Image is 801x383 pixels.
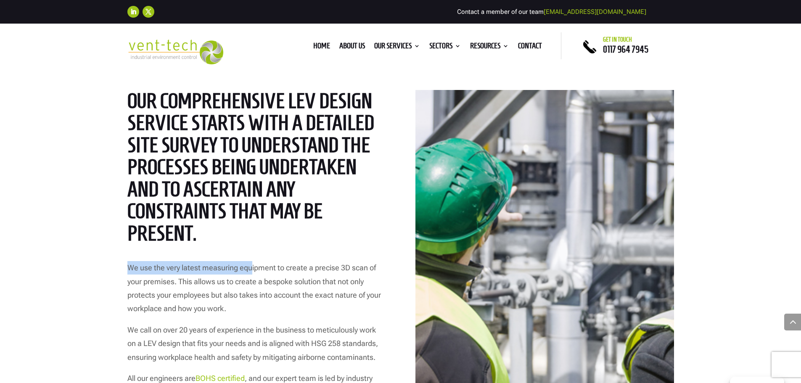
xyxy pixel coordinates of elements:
[603,36,632,43] span: Get in touch
[313,43,330,52] a: Home
[127,6,139,18] a: Follow on LinkedIn
[127,40,224,64] img: 2023-09-27T08_35_16.549ZVENT-TECH---Clear-background
[127,323,386,372] p: We call on over 20 years of experience in the business to meticulously work on a LEV design that ...
[457,8,646,16] span: Contact a member of our team
[518,43,542,52] a: Contact
[339,43,365,52] a: About us
[127,90,386,249] h2: Our comprehensive LEV design service starts with a detailed site survey to understand the process...
[196,374,245,383] a: BOHS certified
[143,6,154,18] a: Follow on X
[544,8,646,16] a: [EMAIL_ADDRESS][DOMAIN_NAME]
[603,44,648,54] a: 0117 964 7945
[470,43,509,52] a: Resources
[429,43,461,52] a: Sectors
[374,43,420,52] a: Our Services
[127,261,386,323] p: We use the very latest measuring equipment to create a precise 3D scan of your premises. This all...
